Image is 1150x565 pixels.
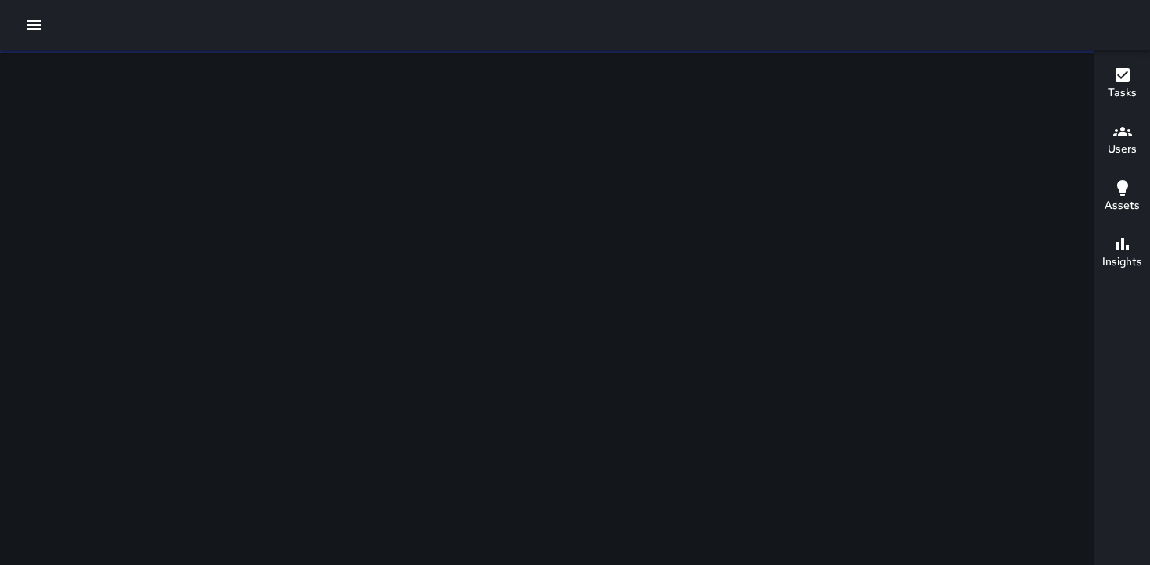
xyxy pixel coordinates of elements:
[1094,169,1150,225] button: Assets
[1094,56,1150,113] button: Tasks
[1108,85,1137,102] h6: Tasks
[1094,225,1150,282] button: Insights
[1094,113,1150,169] button: Users
[1108,141,1137,158] h6: Users
[1105,197,1140,214] h6: Assets
[1102,254,1142,271] h6: Insights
